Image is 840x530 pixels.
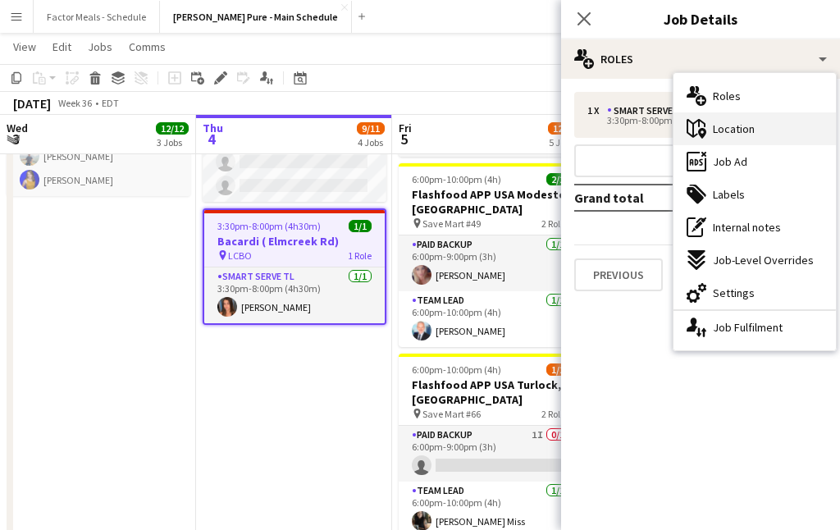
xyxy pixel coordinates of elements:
[13,39,36,54] span: View
[228,249,252,262] span: LCBO
[348,249,372,262] span: 1 Role
[713,286,755,300] span: Settings
[399,377,582,407] h3: Flashfood APP USA Turlock, [GEOGRAPHIC_DATA]
[574,185,730,211] td: Grand total
[412,173,501,185] span: 6:00pm-10:00pm (4h)
[4,130,28,148] span: 3
[713,220,781,235] span: Internal notes
[13,95,51,112] div: [DATE]
[54,97,95,109] span: Week 36
[129,39,166,54] span: Comms
[574,144,827,177] button: Add role
[102,97,119,109] div: EDT
[122,36,172,57] a: Comms
[548,122,581,135] span: 12/13
[713,154,747,169] span: Job Ad
[357,122,385,135] span: 9/11
[160,1,352,33] button: [PERSON_NAME] Pure - Main Schedule
[34,1,160,33] button: Factor Meals - Schedule
[574,258,663,291] button: Previous
[587,105,607,117] div: 1 x
[422,408,481,420] span: Save Mart #66
[399,163,582,347] app-job-card: 6:00pm-10:00pm (4h)2/2Flashfood APP USA Modesto, [GEOGRAPHIC_DATA] Save Mart #492 RolesPaid Backu...
[713,89,741,103] span: Roles
[349,220,372,232] span: 1/1
[541,217,569,230] span: 2 Roles
[358,136,384,148] div: 4 Jobs
[46,36,78,57] a: Edit
[399,426,582,482] app-card-role: Paid Backup1I0/16:00pm-9:00pm (3h)
[673,311,836,344] div: Job Fulfilment
[549,136,580,148] div: 5 Jobs
[7,36,43,57] a: View
[587,117,797,125] div: 3:30pm-8:00pm (4h30m)
[541,408,569,420] span: 2 Roles
[561,8,840,30] h3: Job Details
[157,136,188,148] div: 3 Jobs
[200,130,223,148] span: 4
[713,121,755,136] span: Location
[399,291,582,347] app-card-role: Team Lead1/16:00pm-10:00pm (4h)[PERSON_NAME]
[7,121,28,135] span: Wed
[399,187,582,217] h3: Flashfood APP USA Modesto, [GEOGRAPHIC_DATA]
[217,220,321,232] span: 3:30pm-8:00pm (4h30m)
[399,235,582,291] app-card-role: Paid Backup1/16:00pm-9:00pm (3h)[PERSON_NAME]
[422,217,481,230] span: Save Mart #49
[412,363,501,376] span: 6:00pm-10:00pm (4h)
[713,187,745,202] span: Labels
[156,122,189,135] span: 12/12
[607,105,692,117] div: Smart Serve TL
[546,173,569,185] span: 2/2
[396,130,412,148] span: 5
[204,267,385,323] app-card-role: Smart Serve TL1/13:30pm-8:00pm (4h30m)[PERSON_NAME]
[546,363,569,376] span: 1/2
[399,121,412,135] span: Fri
[203,208,386,325] app-job-card: 3:30pm-8:00pm (4h30m)1/1Bacardi ( Elmcreek Rd) LCBO1 RoleSmart Serve TL1/13:30pm-8:00pm (4h30m)[P...
[81,36,119,57] a: Jobs
[561,39,840,79] div: Roles
[88,39,112,54] span: Jobs
[203,121,223,135] span: Thu
[52,39,71,54] span: Edit
[713,253,814,267] span: Job-Level Overrides
[204,234,385,249] h3: Bacardi ( Elmcreek Rd)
